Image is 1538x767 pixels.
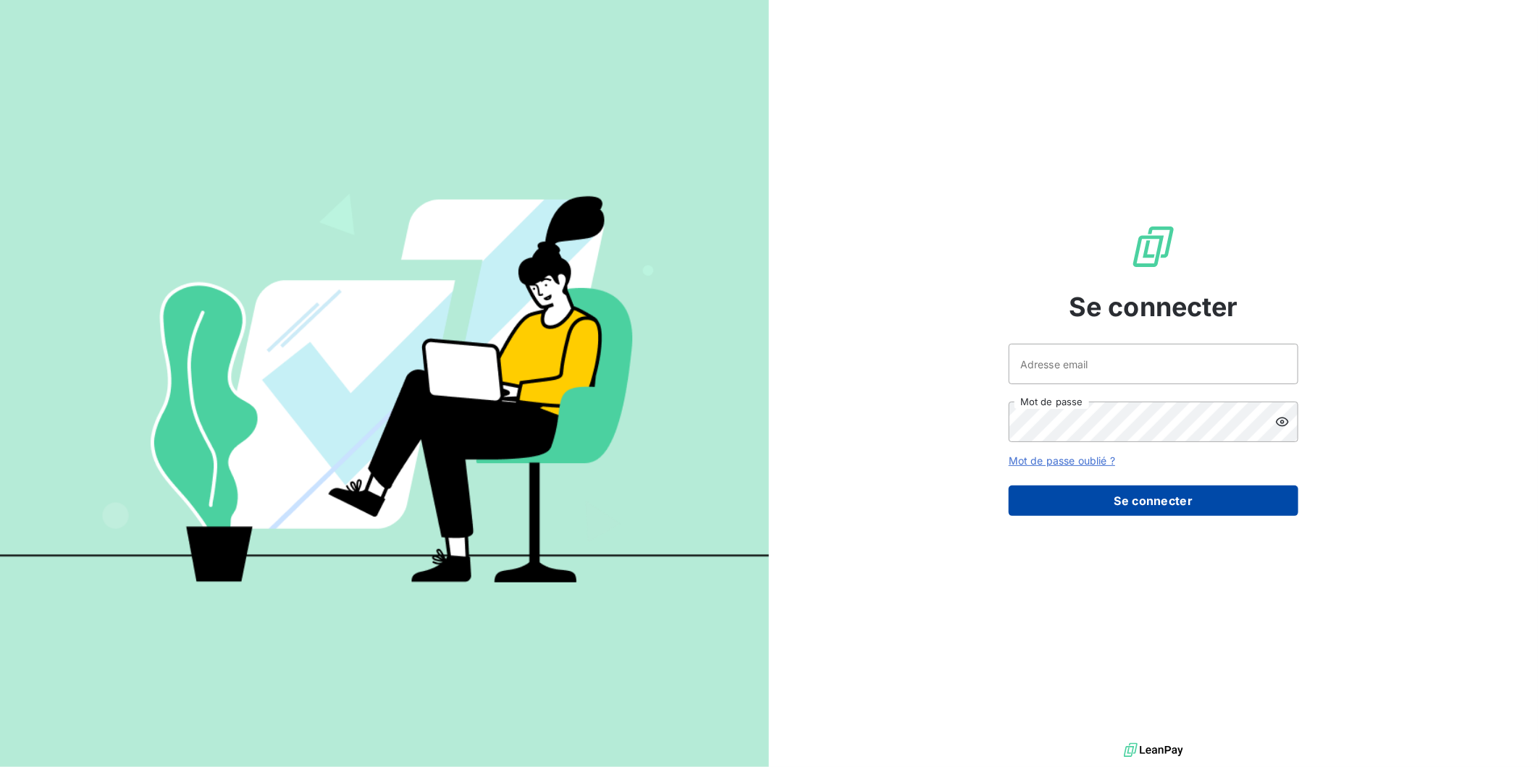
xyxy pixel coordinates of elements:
[1130,224,1177,270] img: Logo LeanPay
[1069,287,1238,326] span: Se connecter
[1124,740,1183,761] img: logo
[1009,486,1298,516] button: Se connecter
[1009,344,1298,384] input: placeholder
[1009,454,1115,467] a: Mot de passe oublié ?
